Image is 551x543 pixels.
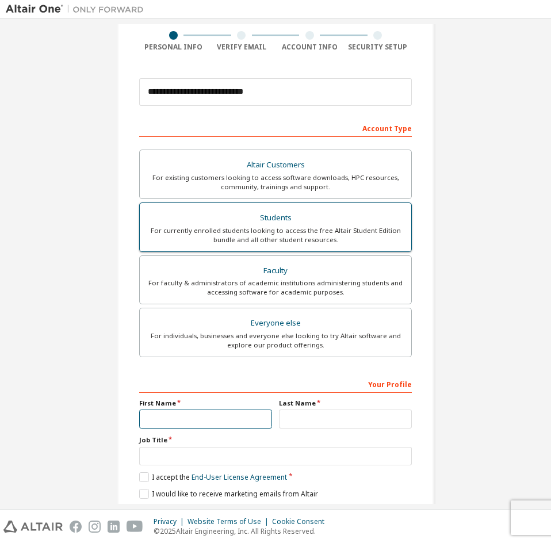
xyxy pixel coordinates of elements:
[154,517,188,526] div: Privacy
[139,435,412,445] label: Job Title
[275,43,344,52] div: Account Info
[139,118,412,137] div: Account Type
[272,517,331,526] div: Cookie Consent
[139,43,208,52] div: Personal Info
[139,374,412,393] div: Your Profile
[147,331,404,350] div: For individuals, businesses and everyone else looking to try Altair software and explore our prod...
[127,521,143,533] img: youtube.svg
[3,521,63,533] img: altair_logo.svg
[147,263,404,279] div: Faculty
[139,399,272,408] label: First Name
[139,489,318,499] label: I would like to receive marketing emails from Altair
[192,472,287,482] a: End-User License Agreement
[154,526,331,536] p: © 2025 Altair Engineering, Inc. All Rights Reserved.
[139,472,287,482] label: I accept the
[89,521,101,533] img: instagram.svg
[147,315,404,331] div: Everyone else
[279,399,412,408] label: Last Name
[188,517,272,526] div: Website Terms of Use
[147,157,404,173] div: Altair Customers
[108,521,120,533] img: linkedin.svg
[147,210,404,226] div: Students
[147,173,404,192] div: For existing customers looking to access software downloads, HPC resources, community, trainings ...
[344,43,412,52] div: Security Setup
[70,521,82,533] img: facebook.svg
[147,278,404,297] div: For faculty & administrators of academic institutions administering students and accessing softwa...
[208,43,276,52] div: Verify Email
[147,226,404,244] div: For currently enrolled students looking to access the free Altair Student Edition bundle and all ...
[6,3,150,15] img: Altair One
